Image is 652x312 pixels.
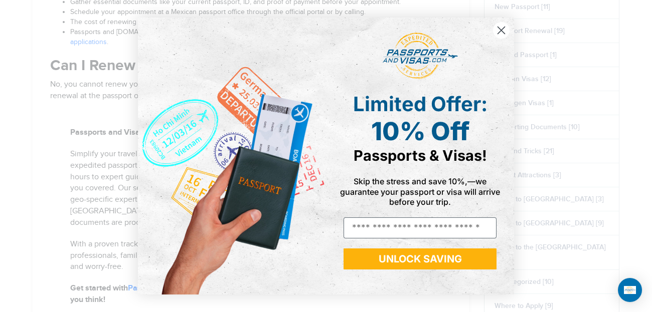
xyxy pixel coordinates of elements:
[618,278,642,302] div: Open Intercom Messenger
[371,116,469,146] span: 10% Off
[353,92,487,116] span: Limited Offer:
[340,176,500,206] span: Skip the stress and save 10%,—we guarantee your passport or visa will arrive before your trip.
[138,18,326,294] img: de9cda0d-0715-46ca-9a25-073762a91ba7.png
[383,33,458,80] img: passports and visas
[354,147,487,164] span: Passports & Visas!
[493,22,510,39] button: Close dialog
[344,248,497,269] button: UNLOCK SAVING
